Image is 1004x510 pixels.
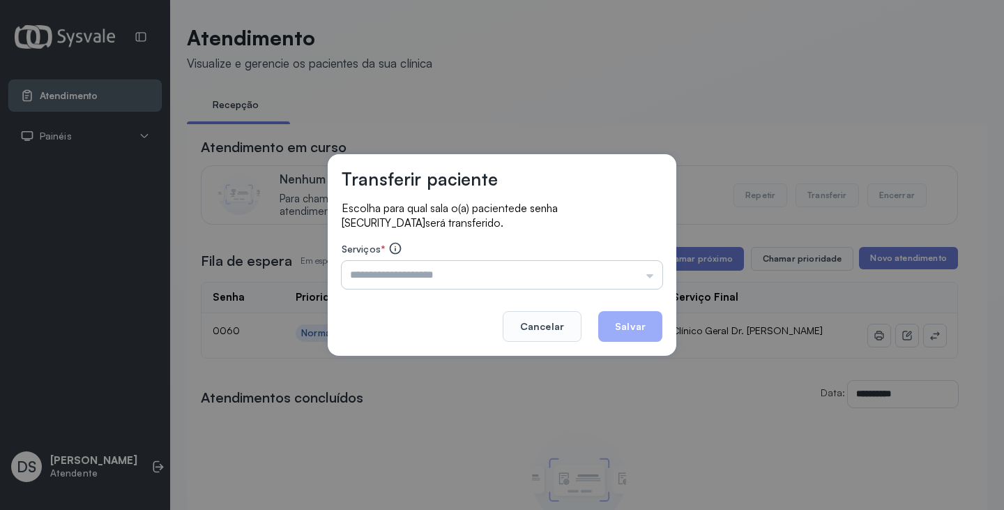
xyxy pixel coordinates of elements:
button: Salvar [598,311,662,342]
span: Serviços [342,243,381,255]
button: Cancelar [503,311,581,342]
p: Escolha para qual sala o(a) paciente será transferido. [342,201,662,230]
span: de senha [SECURITY_DATA] [342,202,558,230]
h3: Transferir paciente [342,168,498,190]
